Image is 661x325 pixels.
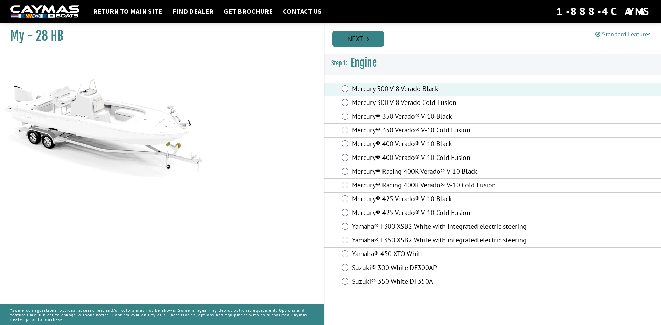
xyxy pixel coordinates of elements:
[169,7,217,16] a: Find Dealer
[330,30,661,47] ul: Pagination
[220,7,276,16] a: Get Brochure
[352,85,537,95] label: Mercury 300 V-8 Verado Black
[352,98,537,108] label: Mercury 300 V-8 Verado Cold Fusion
[556,4,651,19] div: 1-888-4CAYMAS
[352,250,537,260] label: Yamaha® 450 XTO White
[352,126,537,136] label: Mercury® 350 Verado® V-10 Cold Fusion
[352,195,537,205] label: Mercury® 425 Verado® V-10 Black
[352,112,537,122] label: Mercury® 350 Verado® V-10 Black
[352,167,537,177] label: Mercury® Racing 400R Verado® V-10 Black
[10,28,306,44] h1: My - 28 HB
[352,263,537,273] label: Suzuki® 300 White DF300AP
[10,5,79,18] img: white-logo-c9c8dbefe5ff5ceceb0f0178aa75bf4bb51f6bca0971e226c86eb53dfe498488.png
[332,31,384,47] a: Next
[324,50,661,76] h3: Engine
[352,222,537,232] label: Yamaha® F300 XSB2 White with integrated electric steering
[352,140,537,150] label: Mercury® 400 Verado® V-10 Black
[352,181,537,191] label: Mercury® Racing 400R Verado® V-10 Cold Fusion
[90,7,166,16] a: Return to main site
[352,277,537,287] label: Suzuki® 350 White DF350A
[595,30,651,38] a: Standard Features
[280,7,325,16] a: Contact Us
[10,304,313,325] p: *Some configurations, options, accessories, and/or colors may not be shown. Some images may depic...
[352,153,537,163] label: Mercury® 400 Verado® V-10 Cold Fusion
[352,236,537,246] label: Yamaha® F350 XSB2 White with integrated electric steering
[352,208,537,218] label: Mercury® 425 Verado® V-10 Cold Fusion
